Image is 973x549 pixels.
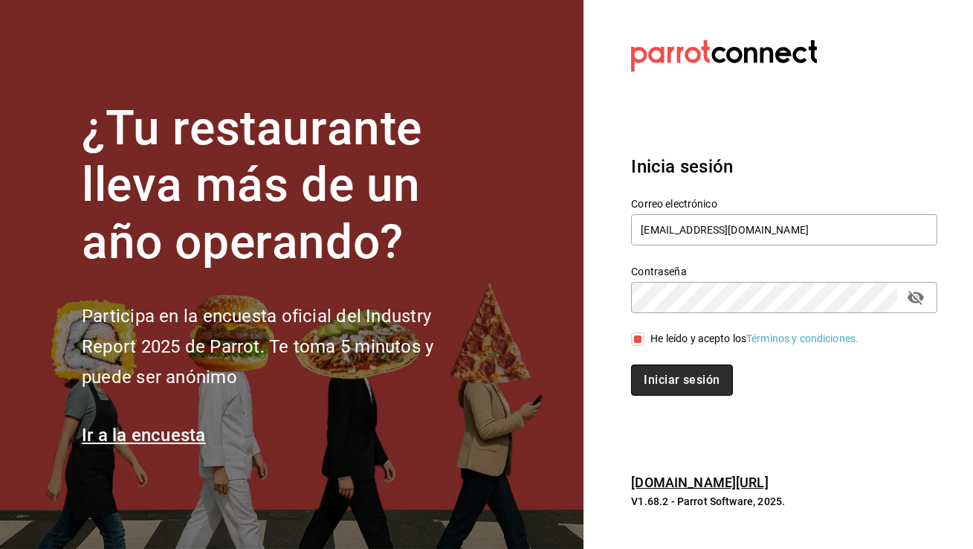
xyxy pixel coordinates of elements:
label: Contraseña [631,266,937,277]
h3: Inicia sesión [631,153,937,180]
button: passwordField [903,285,928,310]
a: Términos y condiciones. [746,333,859,344]
h2: Participa en la encuesta oficial del Industry Report 2025 de Parrot. Te toma 5 minutos y puede se... [82,301,483,392]
button: Iniciar sesión [631,365,732,396]
a: Ir a la encuesta [82,425,206,446]
h1: ¿Tu restaurante lleva más de un año operando? [82,100,483,272]
div: He leído y acepto los [650,331,859,347]
input: Ingresa tu correo electrónico [631,214,937,245]
p: V1.68.2 - Parrot Software, 2025. [631,494,937,509]
a: [DOMAIN_NAME][URL] [631,475,768,490]
label: Correo electrónico [631,199,937,209]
